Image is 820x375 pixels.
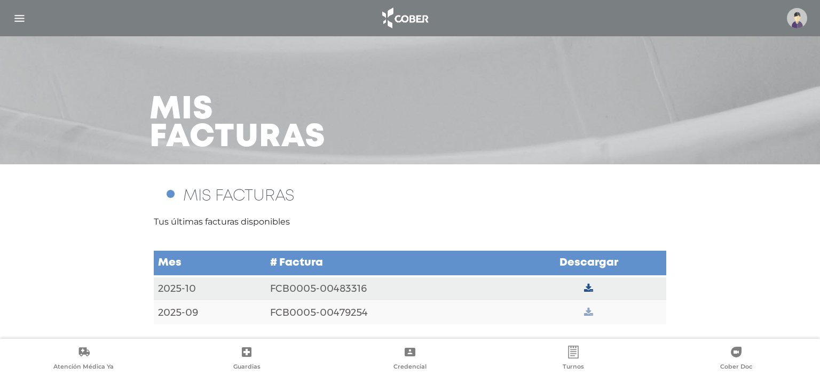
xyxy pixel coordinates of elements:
[266,276,511,301] td: FCB0005-00483316
[563,363,584,372] span: Turnos
[266,250,511,276] td: # Factura
[266,301,511,325] td: FCB0005-00479254
[655,346,818,373] a: Cober Doc
[183,189,294,203] span: MIS FACTURAS
[2,346,165,373] a: Atención Médica Ya
[154,216,666,228] p: Tus últimas facturas disponibles
[376,5,432,31] img: logo_cober_home-white.png
[328,346,492,373] a: Credencial
[393,363,427,372] span: Credencial
[720,363,752,372] span: Cober Doc
[149,96,326,151] h3: Mis facturas
[154,301,266,325] td: 2025-09
[492,346,655,373] a: Turnos
[154,250,266,276] td: Mes
[787,8,807,28] img: profile-placeholder.svg
[165,346,329,373] a: Guardias
[511,250,666,276] td: Descargar
[154,276,266,301] td: 2025-10
[53,363,114,372] span: Atención Médica Ya
[233,363,261,372] span: Guardias
[13,12,26,25] img: Cober_menu-lines-white.svg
